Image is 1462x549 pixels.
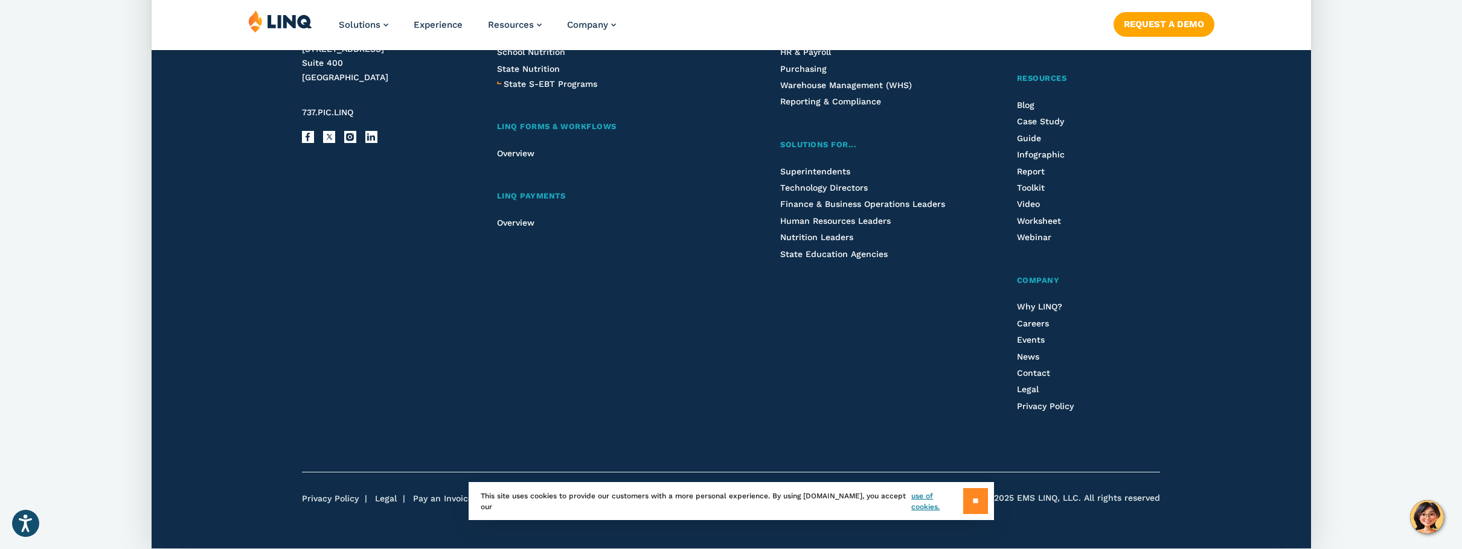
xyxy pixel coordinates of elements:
[1017,302,1062,311] a: Why LINQ?
[414,19,463,30] a: Experience
[911,490,963,512] a: use of cookies.
[488,19,534,30] span: Resources
[1017,72,1160,85] a: Resources
[497,122,617,131] span: LINQ Forms & Workflows
[1017,216,1061,226] a: Worksheet
[1017,319,1049,328] a: Careers
[1017,183,1045,192] a: Toolkit
[339,10,616,49] nav: Primary Navigation
[567,19,616,30] a: Company
[987,492,1160,504] span: ©2025 EMS LINQ, LLC. All rights reserved
[248,10,312,33] img: LINQ | K‑12 Software
[780,232,853,242] a: Nutrition Leaders
[302,42,468,85] address: [STREET_ADDRESS] Suite 400 [GEOGRAPHIC_DATA]
[780,183,868,192] a: Technology Directors
[1017,335,1045,344] a: Events
[1017,368,1050,378] a: Contact
[780,216,891,226] a: Human Resources Leaders
[302,493,359,503] a: Privacy Policy
[780,97,881,106] a: Reporting & Compliance
[497,218,534,227] a: Overview
[1017,274,1160,287] a: Company
[1017,232,1051,242] a: Webinar
[1017,352,1039,361] a: News
[339,19,380,30] span: Solutions
[780,64,827,74] a: Purchasing
[504,77,597,90] a: State S-EBT Programs
[497,64,560,74] a: State Nutrition
[1017,100,1034,110] a: Blog
[413,493,473,503] a: Pay an Invoice
[469,482,994,520] div: This site uses cookies to provide our customers with a more personal experience. By using [DOMAIN...
[1017,276,1060,285] span: Company
[497,148,534,158] a: Overview
[504,79,597,89] span: State S-EBT Programs
[1017,74,1067,83] span: Resources
[344,131,356,143] a: Instagram
[497,47,565,57] a: School Nutrition
[1017,167,1045,176] a: Report
[780,199,945,209] a: Finance & Business Operations Leaders
[1017,133,1041,143] a: Guide
[375,493,397,503] a: Legal
[488,19,542,30] a: Resources
[780,47,831,57] a: HR & Payroll
[1113,12,1214,36] a: Request a Demo
[365,131,377,143] a: LinkedIn
[497,190,717,203] a: LINQ Payments
[780,249,888,259] a: State Education Agencies
[1017,401,1074,411] a: Privacy Policy
[339,19,388,30] a: Solutions
[1113,10,1214,36] nav: Button Navigation
[567,19,608,30] span: Company
[1017,150,1065,159] a: Infographic
[323,131,335,143] a: X
[302,107,353,117] span: 737.PIC.LINQ
[780,167,850,176] a: Superintendents
[1017,199,1040,209] a: Video
[780,80,912,90] a: Warehouse Management (WHS)
[302,131,314,143] a: Facebook
[1410,500,1444,534] button: Hello, have a question? Let’s chat.
[497,191,566,200] span: LINQ Payments
[1017,384,1039,394] a: Legal
[1017,116,1064,126] a: Case Study
[497,121,717,133] a: LINQ Forms & Workflows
